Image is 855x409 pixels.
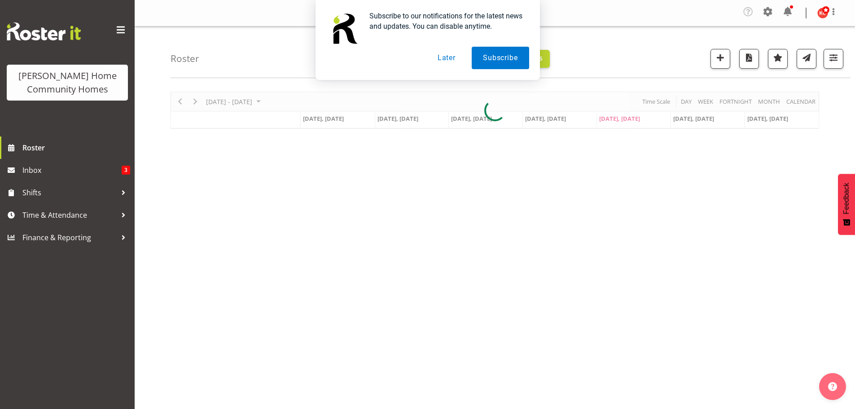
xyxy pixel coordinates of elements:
[362,11,529,31] div: Subscribe to our notifications for the latest news and updates. You can disable anytime.
[22,186,117,199] span: Shifts
[472,47,529,69] button: Subscribe
[22,208,117,222] span: Time & Attendance
[842,183,851,214] span: Feedback
[16,69,119,96] div: [PERSON_NAME] Home Community Homes
[326,11,362,47] img: notification icon
[22,163,122,177] span: Inbox
[22,141,130,154] span: Roster
[828,382,837,391] img: help-xxl-2.png
[122,166,130,175] span: 3
[426,47,467,69] button: Later
[838,174,855,235] button: Feedback - Show survey
[22,231,117,244] span: Finance & Reporting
